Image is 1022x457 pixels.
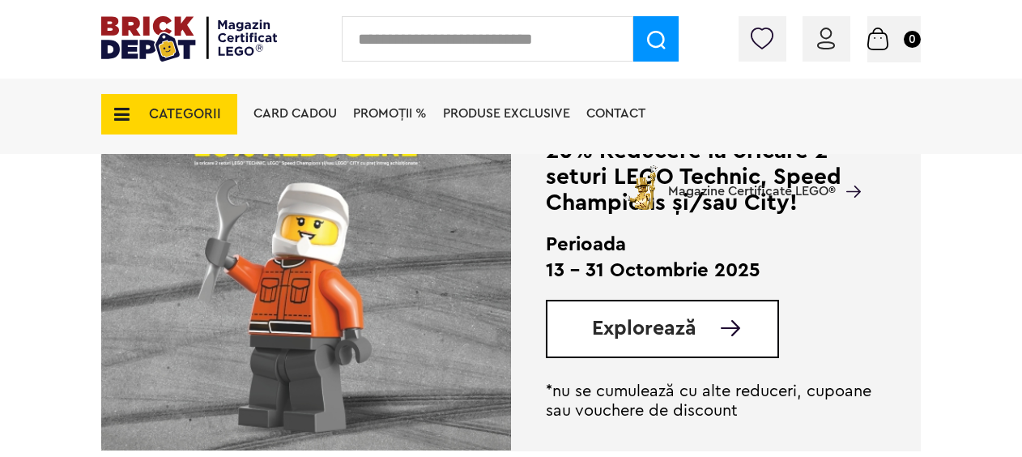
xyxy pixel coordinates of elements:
a: PROMOȚII % [353,107,427,120]
a: Card Cadou [253,107,337,120]
span: Explorează [592,318,696,339]
h2: Perioada [546,232,886,258]
span: CATEGORII [149,107,221,121]
small: 0 [904,31,921,48]
a: Explorează [592,318,777,339]
span: Magazine Certificate LEGO® [668,162,836,199]
p: *nu se cumulează cu alte reduceri, cupoane sau vouchere de discount [546,382,886,421]
a: Contact [586,107,645,120]
a: Produse exclusive [443,107,570,120]
p: 13 - 31 Octombrie 2025 [546,258,886,284]
a: Magazine Certificate LEGO® [836,164,861,177]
